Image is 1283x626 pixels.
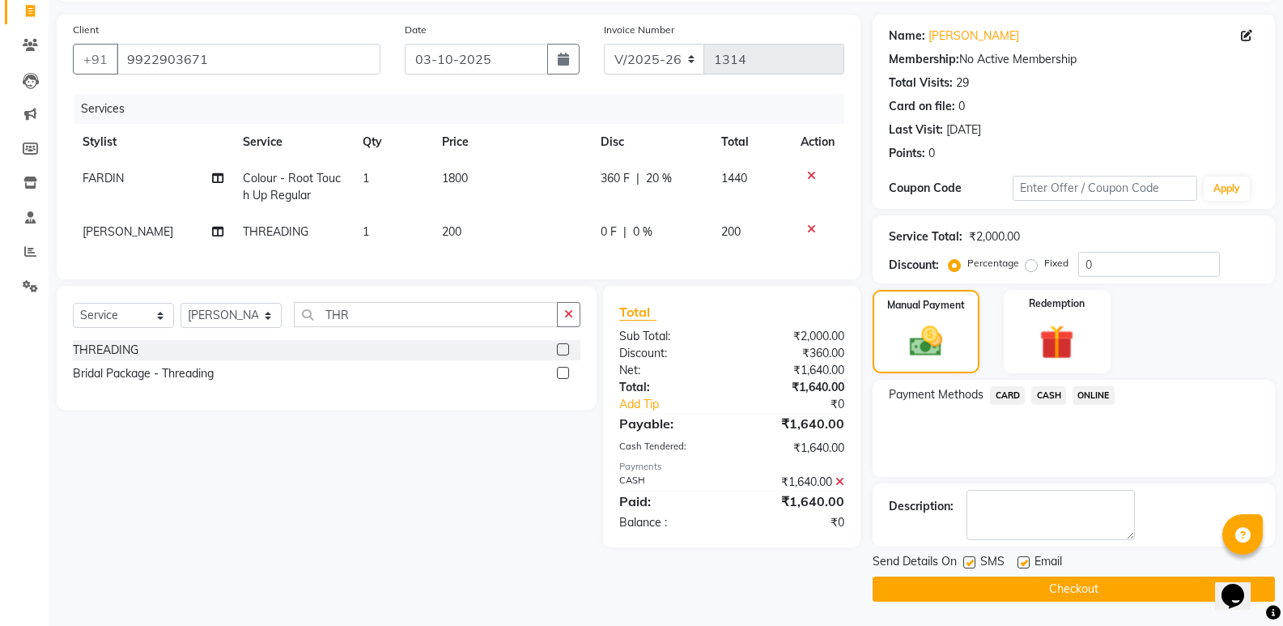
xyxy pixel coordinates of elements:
[607,345,732,362] div: Discount:
[1204,177,1250,201] button: Apply
[363,171,369,185] span: 1
[607,379,732,396] div: Total:
[607,474,732,491] div: CASH
[889,98,955,115] div: Card on file:
[889,75,953,92] div: Total Visits:
[633,224,652,241] span: 0 %
[607,328,732,345] div: Sub Total:
[117,44,380,75] input: Search by Name/Mobile/Email/Code
[243,224,308,239] span: THREADING
[721,224,741,239] span: 200
[889,145,925,162] div: Points:
[1029,321,1085,364] img: _gift.svg
[732,328,856,345] div: ₹2,000.00
[887,298,965,313] label: Manual Payment
[1029,296,1085,311] label: Redemption
[74,94,856,124] div: Services
[1073,386,1115,405] span: ONLINE
[732,474,856,491] div: ₹1,640.00
[1013,176,1197,201] input: Enter Offer / Coupon Code
[873,577,1275,602] button: Checkout
[928,145,935,162] div: 0
[753,396,856,413] div: ₹0
[623,224,627,241] span: |
[607,362,732,379] div: Net:
[405,23,427,37] label: Date
[243,171,341,202] span: Colour - Root Touch Up Regular
[591,124,711,160] th: Disc
[732,362,856,379] div: ₹1,640.00
[889,228,962,245] div: Service Total:
[946,121,981,138] div: [DATE]
[899,322,953,360] img: _cash.svg
[980,553,1005,573] span: SMS
[969,228,1020,245] div: ₹2,000.00
[791,124,844,160] th: Action
[889,28,925,45] div: Name:
[1215,561,1267,610] iframe: chat widget
[607,414,732,433] div: Payable:
[732,345,856,362] div: ₹360.00
[73,44,118,75] button: +91
[646,170,672,187] span: 20 %
[619,304,656,321] span: Total
[607,514,732,531] div: Balance :
[732,379,856,396] div: ₹1,640.00
[732,492,856,511] div: ₹1,640.00
[889,51,959,68] div: Membership:
[73,124,233,160] th: Stylist
[1044,256,1068,270] label: Fixed
[721,171,747,185] span: 1440
[73,342,138,359] div: THREADING
[712,124,792,160] th: Total
[956,75,969,92] div: 29
[928,28,1019,45] a: [PERSON_NAME]
[889,257,939,274] div: Discount:
[889,498,954,515] div: Description:
[233,124,353,160] th: Service
[889,51,1259,68] div: No Active Membership
[442,171,468,185] span: 1800
[607,492,732,511] div: Paid:
[442,224,461,239] span: 200
[601,170,630,187] span: 360 F
[1034,553,1062,573] span: Email
[636,170,639,187] span: |
[967,256,1019,270] label: Percentage
[432,124,591,160] th: Price
[353,124,433,160] th: Qty
[889,386,983,403] span: Payment Methods
[607,440,732,457] div: Cash Tendered:
[73,23,99,37] label: Client
[732,414,856,433] div: ₹1,640.00
[732,514,856,531] div: ₹0
[604,23,674,37] label: Invoice Number
[73,365,214,382] div: Bridal Package - Threading
[601,224,617,241] span: 0 F
[619,460,844,474] div: Payments
[607,396,753,413] a: Add Tip
[83,171,124,185] span: FARDIN
[363,224,369,239] span: 1
[1031,386,1066,405] span: CASH
[873,553,957,573] span: Send Details On
[889,121,943,138] div: Last Visit:
[294,302,558,327] input: Search or Scan
[990,386,1025,405] span: CARD
[889,180,1012,197] div: Coupon Code
[83,224,173,239] span: [PERSON_NAME]
[958,98,965,115] div: 0
[732,440,856,457] div: ₹1,640.00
